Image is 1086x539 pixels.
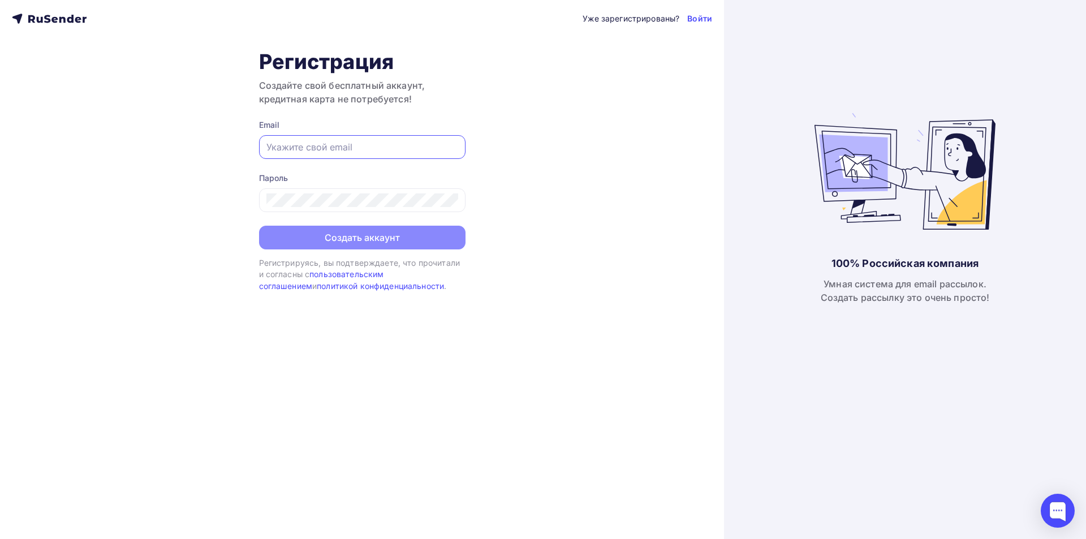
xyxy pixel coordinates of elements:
div: Пароль [259,173,466,184]
a: пользовательским соглашением [259,269,384,290]
button: Создать аккаунт [259,226,466,249]
a: Войти [687,13,712,24]
h3: Создайте свой бесплатный аккаунт, кредитная карта не потребуется! [259,79,466,106]
div: Уже зарегистрированы? [583,13,679,24]
input: Укажите свой email [266,140,458,154]
div: Email [259,119,466,131]
h1: Регистрация [259,49,466,74]
div: 100% Российская компания [831,257,979,270]
div: Умная система для email рассылок. Создать рассылку это очень просто! [821,277,990,304]
a: политикой конфиденциальности [317,281,444,291]
div: Регистрируясь, вы подтверждаете, что прочитали и согласны с и . [259,257,466,292]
